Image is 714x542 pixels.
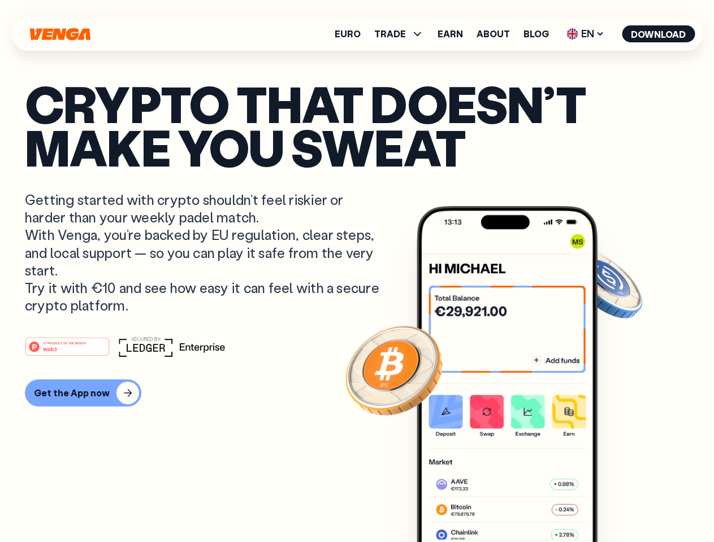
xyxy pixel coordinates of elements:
[43,342,86,345] tspan: #1 PRODUCT OF THE MONTH
[25,379,689,406] a: Get the App now
[335,29,361,38] a: Euro
[25,344,110,359] a: #1 PRODUCT OF THE MONTHWeb3
[523,29,549,38] a: Blog
[562,25,608,43] span: EN
[34,387,110,399] div: Get the App now
[564,243,645,324] img: USDC coin
[25,82,689,168] p: Crypto that doesn’t make you sweat
[477,29,510,38] a: About
[25,379,141,406] button: Get the App now
[438,29,463,38] a: Earn
[343,319,445,421] img: Bitcoin
[28,28,92,41] svg: Home
[374,27,424,41] span: TRADE
[622,25,695,42] button: Download
[566,28,578,40] img: flag-uk
[25,191,382,314] p: Getting started with crypto shouldn’t feel riskier or harder than your weekly padel match. With V...
[43,346,57,352] tspan: Web3
[374,29,406,38] span: TRADE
